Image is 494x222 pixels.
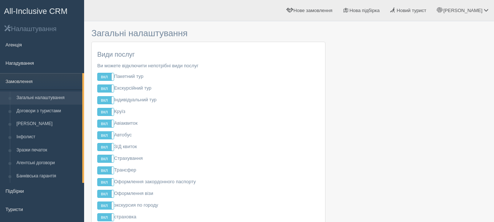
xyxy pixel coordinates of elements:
[350,8,380,13] span: Нова підбірка
[97,178,320,186] p: Оформлення закордонного паспорту
[98,178,114,186] label: вкл
[98,97,114,104] label: вкл
[97,155,320,163] p: Страхування
[98,73,114,80] label: вкл
[98,120,114,127] label: вкл
[13,157,82,170] a: Агентські договори
[97,84,320,93] p: Екскурсійний тур
[13,117,82,131] a: [PERSON_NAME]
[13,144,82,157] a: Зразки печаток
[98,167,114,174] label: вкл
[294,8,332,13] span: Нове замовлення
[98,190,114,197] label: вкл
[97,131,320,139] p: Автобус
[4,7,68,16] span: All-Inclusive CRM
[13,105,82,118] a: Договори з туристами
[98,155,114,162] label: вкл
[0,0,84,20] a: All-Inclusive CRM
[98,143,114,151] label: вкл
[98,214,114,221] label: вкл
[97,166,320,174] p: Трансфер
[98,85,114,92] label: вкл
[97,73,320,81] p: Пакетний тур
[97,108,320,116] p: Круїз
[98,132,114,139] label: вкл
[98,108,114,116] label: вкл
[97,202,320,210] p: экскурсия по городу
[97,120,320,128] p: Авіаквиток
[97,190,320,198] p: Оформлення візи
[13,170,82,183] a: Банківська гарантія
[13,91,82,105] a: Загальні налаштування
[97,96,320,104] p: Індивідуальний тур
[98,202,114,209] label: вкл
[97,143,320,151] p: З/Д квиток
[97,62,320,69] p: Ви можете відключити непотрібні види послуг
[97,213,320,221] p: страховка
[91,29,325,38] h3: Загальні налаштування
[397,8,426,13] span: Новий турист
[13,131,82,144] a: Інфолист
[443,8,482,13] span: [PERSON_NAME]
[97,51,320,59] h4: Види послуг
